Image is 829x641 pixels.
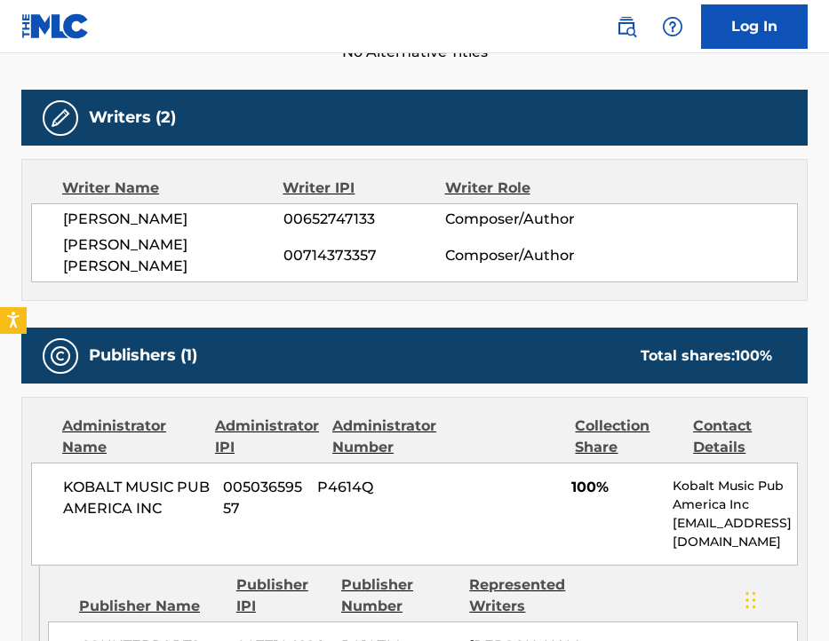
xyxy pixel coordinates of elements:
span: 100% [571,477,659,498]
span: 00652747133 [283,209,445,230]
div: Writer Name [62,178,283,199]
div: Publisher Name [79,596,223,617]
div: Administrator IPI [215,415,319,458]
div: Writer IPI [283,178,444,199]
span: [PERSON_NAME] [PERSON_NAME] [63,234,283,277]
a: Public Search [609,9,644,44]
div: Help [655,9,690,44]
span: P4614Q [317,477,427,498]
img: help [662,16,683,37]
div: Collection Share [575,415,680,458]
p: [EMAIL_ADDRESS][DOMAIN_NAME] [673,514,797,551]
span: 00714373357 [283,245,445,266]
div: Drag [745,574,756,627]
div: Publisher IPI [236,574,328,617]
div: Contact Details [693,415,798,458]
div: Administrator Name [62,415,202,458]
img: MLC Logo [21,13,90,39]
img: search [616,16,637,37]
div: Total shares: [641,345,772,367]
p: Kobalt Music Pub America Inc [673,477,797,514]
div: Represented Writers [469,574,584,617]
span: 100 % [735,347,772,364]
img: Publishers [50,345,71,367]
span: 00503659557 [223,477,304,519]
span: Composer/Author [445,209,592,230]
span: [PERSON_NAME] [63,209,283,230]
img: Writers [50,107,71,129]
h5: Publishers (1) [89,345,197,366]
div: Publisher Number [341,574,456,617]
a: Log In [701,4,808,49]
div: Administrator Number [332,415,437,458]
div: Writer Role [445,178,593,199]
h5: Writers (2) [89,107,176,128]
iframe: Chat Widget [740,556,829,641]
span: KOBALT MUSIC PUB AMERICA INC [63,477,210,519]
span: Composer/Author [445,245,592,266]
